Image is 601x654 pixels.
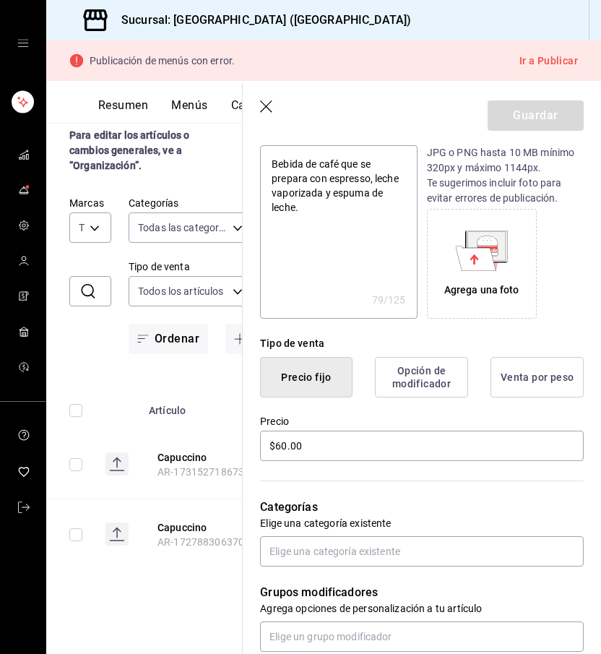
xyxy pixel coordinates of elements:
div: Agrega una foto [431,212,533,315]
p: Elige una categoría existente [260,516,584,530]
input: Elige un grupo modificador [260,621,584,652]
div: Tipo de venta [260,336,584,351]
span: Todos los artículos [138,284,224,298]
button: Ir a Publicar [519,52,578,70]
button: open drawer [17,38,29,49]
p: Agrega opciones de personalización a tu artículo [260,601,584,616]
button: Precio fijo [260,357,353,397]
button: Resumen [98,98,148,123]
h3: Sucursal: [GEOGRAPHIC_DATA] ([GEOGRAPHIC_DATA]) [110,12,411,29]
div: 79 /125 [372,293,406,307]
span: AR-1731527186736 [157,466,250,478]
span: Todas las categorías, Sin categoría [138,220,228,235]
label: Tipo de venta [129,262,254,272]
button: Opción de modificador [375,357,468,397]
span: AR-1727883063706 [157,536,250,548]
button: Menús [171,98,207,123]
p: Categorías [260,499,584,516]
p: JPG o PNG hasta 10 MB mínimo 320px y máximo 1144px. Te sugerimos incluir foto para evitar errores... [427,145,584,206]
strong: Para editar los artículos o cambios generales, ve a “Organización”. [69,129,190,171]
input: Buscar artículo [103,277,111,306]
button: Categorías [231,98,290,123]
label: Precio [260,416,584,426]
th: Artículo [140,383,290,429]
button: edit-product-location [157,520,273,535]
span: Todas las marcas, Sin marca [79,220,85,235]
div: navigation tabs [98,98,572,123]
input: Elige una categoría existente [260,536,584,567]
button: edit-product-location [157,450,273,465]
div: Agrega una foto [444,283,519,298]
button: Ordenar [129,324,208,354]
input: $0.00 [260,431,584,461]
button: Venta por peso [490,357,584,397]
label: Marcas [69,198,111,208]
p: Grupos modificadores [260,584,584,601]
p: Publicación de menús con error. [90,56,235,66]
label: Categorías [129,198,254,208]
